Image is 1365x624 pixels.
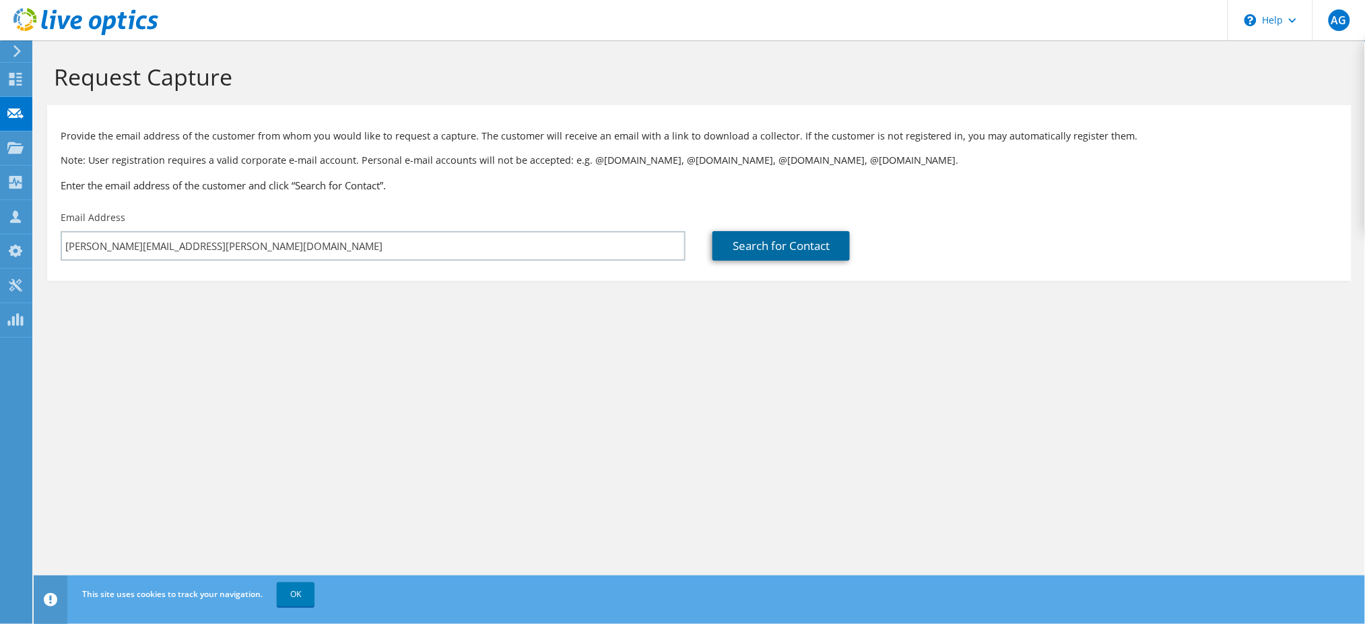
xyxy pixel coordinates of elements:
[54,63,1338,91] h1: Request Capture
[277,582,314,606] a: OK
[61,153,1338,168] p: Note: User registration requires a valid corporate e-mail account. Personal e-mail accounts will ...
[1244,14,1257,26] svg: \n
[712,231,850,261] a: Search for Contact
[61,211,125,224] label: Email Address
[82,588,263,600] span: This site uses cookies to track your navigation.
[61,129,1338,144] p: Provide the email address of the customer from whom you would like to request a capture. The cust...
[1329,9,1350,31] span: AG
[61,178,1338,193] h3: Enter the email address of the customer and click “Search for Contact”.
